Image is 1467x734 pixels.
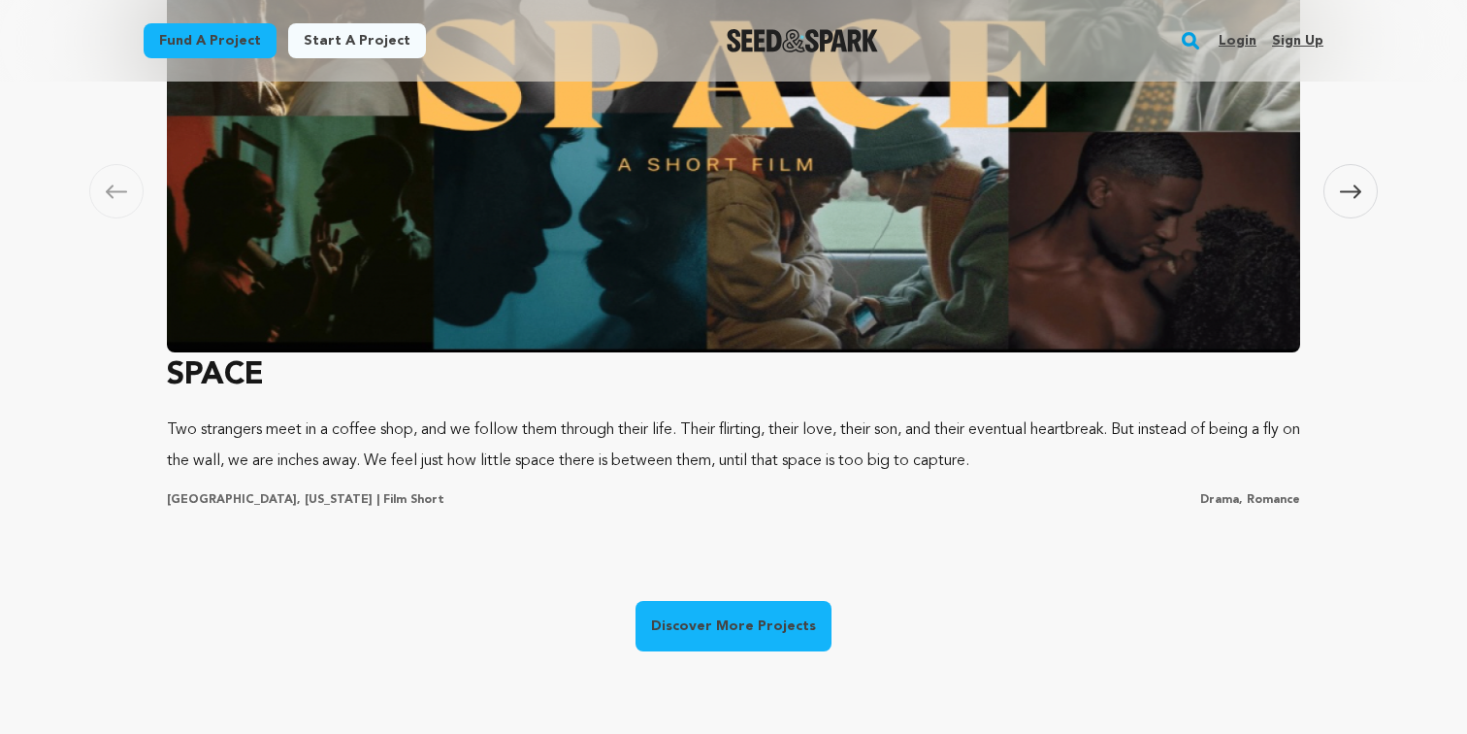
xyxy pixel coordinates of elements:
p: Two strangers meet in a coffee shop, and we follow them through their life. Their flirting, their... [167,415,1300,477]
span: Film Short [383,494,444,506]
h3: SPACE [167,352,1300,399]
a: Login [1219,25,1256,56]
img: Seed&Spark Logo Dark Mode [727,29,879,52]
a: Discover More Projects [636,601,831,651]
a: Sign up [1272,25,1323,56]
a: Seed&Spark Homepage [727,29,879,52]
span: [GEOGRAPHIC_DATA], [US_STATE] | [167,494,379,506]
a: Start a project [288,23,426,58]
a: Fund a project [144,23,277,58]
p: Drama, Romance [1200,492,1300,508]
